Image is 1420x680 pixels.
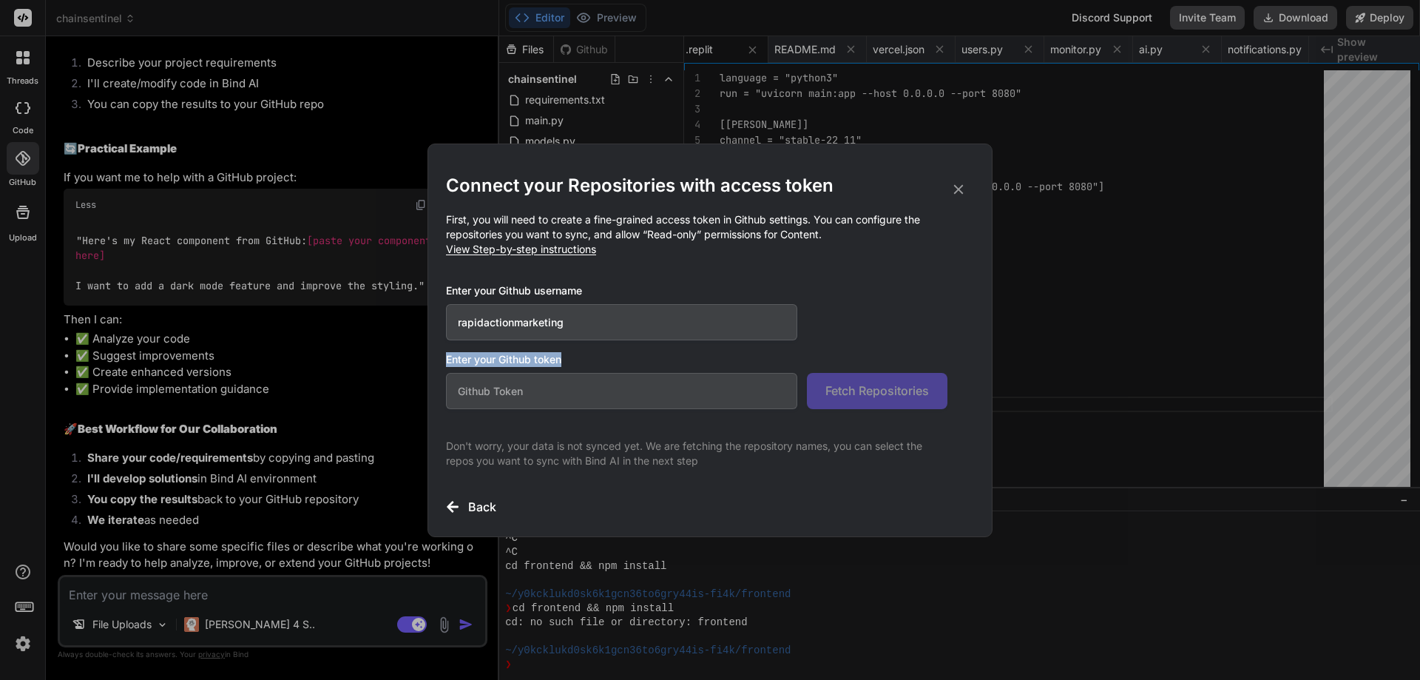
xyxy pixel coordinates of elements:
[446,373,797,409] input: Github Token
[468,498,496,516] h3: Back
[446,352,974,367] h3: Enter your Github token
[446,304,797,340] input: Github Username
[825,382,929,400] span: Fetch Repositories
[446,212,974,257] p: First, you will need to create a fine-grained access token in Github settings. You can configure ...
[807,373,947,409] button: Fetch Repositories
[446,283,947,298] h3: Enter your Github username
[446,174,974,198] h2: Connect your Repositories with access token
[446,439,947,468] p: Don't worry, your data is not synced yet. We are fetching the repository names, you can select th...
[446,243,596,255] span: View Step-by-step instructions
